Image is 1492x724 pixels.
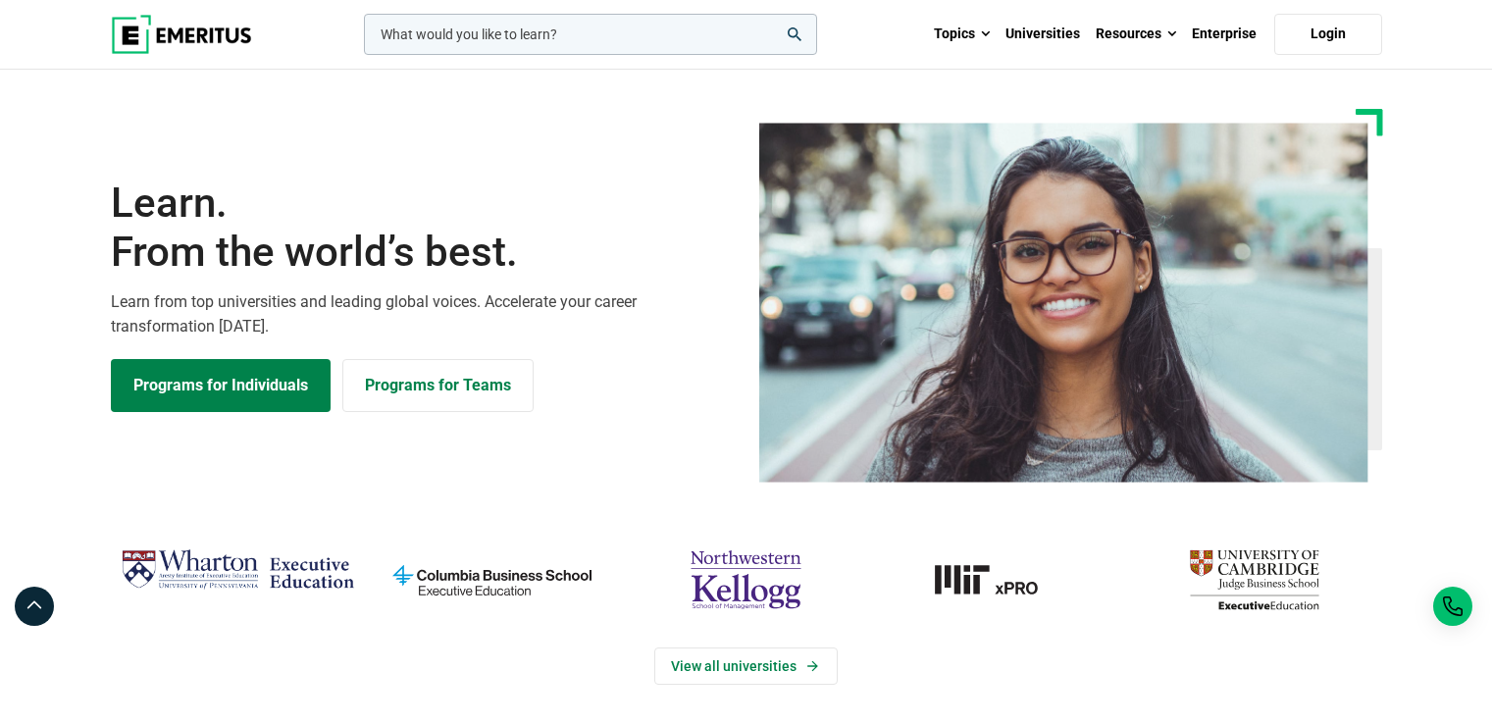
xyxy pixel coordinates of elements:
[629,542,863,618] img: northwestern-kellogg
[121,542,355,599] img: Wharton Executive Education
[883,542,1117,618] a: MIT-xPRO
[111,179,735,278] h1: Learn.
[759,123,1368,483] img: Learn from the world's best
[654,647,838,685] a: View Universities
[364,14,817,55] input: woocommerce-product-search-field-0
[342,359,534,412] a: Explore for Business
[375,542,609,618] img: columbia-business-school
[1137,542,1371,618] img: cambridge-judge-business-school
[111,359,331,412] a: Explore Programs
[883,542,1117,618] img: MIT xPRO
[111,289,735,339] p: Learn from top universities and leading global voices. Accelerate your career transformation [DATE].
[111,228,735,277] span: From the world’s best.
[1274,14,1382,55] a: Login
